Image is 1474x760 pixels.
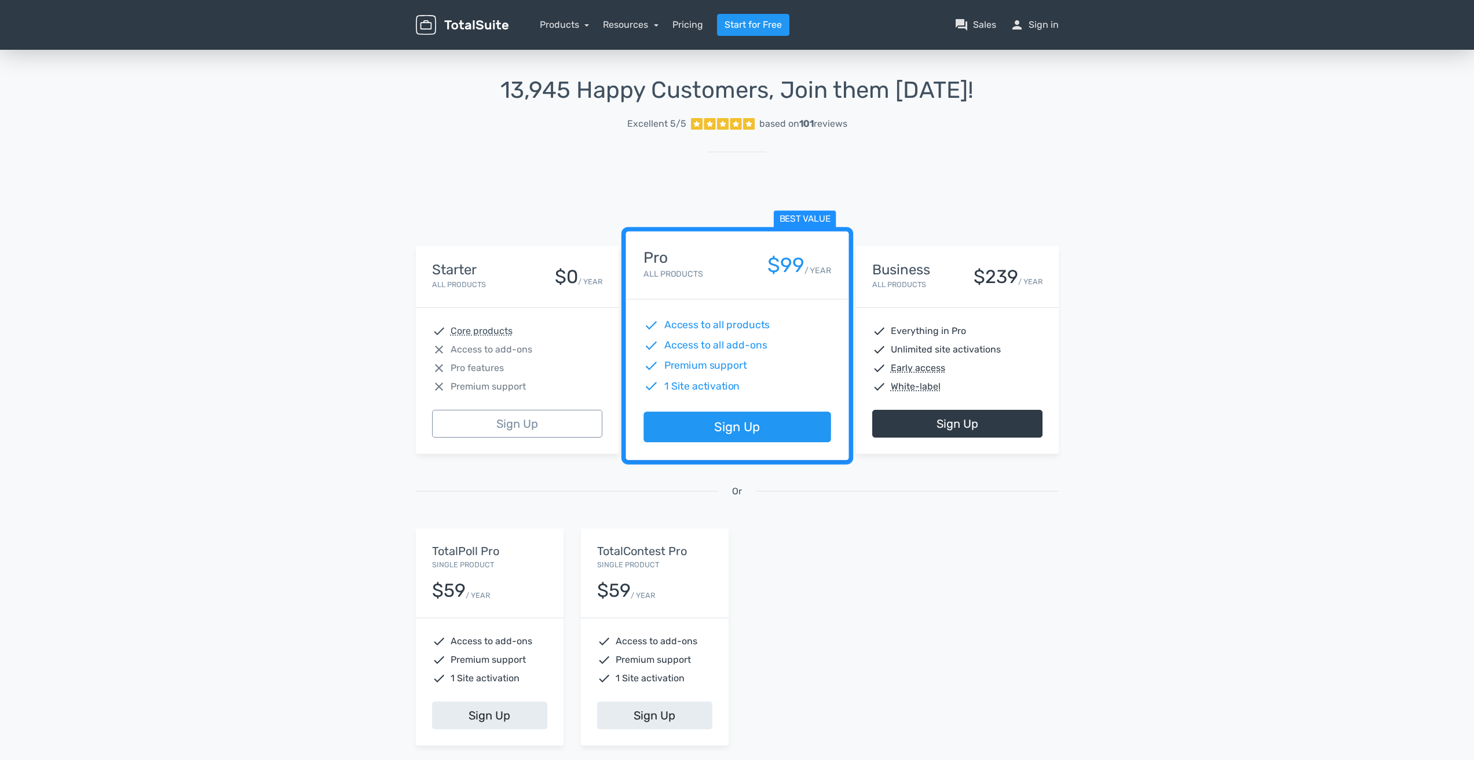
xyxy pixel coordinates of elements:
span: check [872,343,886,357]
a: Sign Up [597,702,712,729]
span: Premium support [616,653,691,667]
h4: Business [872,262,930,277]
a: Resources [603,19,659,30]
span: 1 Site activation [451,671,520,685]
a: Products [540,19,590,30]
span: check [432,653,446,667]
div: $99 [767,254,804,277]
span: close [432,361,446,375]
span: check [597,653,611,667]
span: close [432,380,446,394]
span: 1 Site activation [616,671,685,685]
span: check [432,671,446,685]
span: check [643,338,659,353]
a: Sign Up [643,412,831,443]
div: $59 [432,581,466,601]
h4: Pro [643,249,703,266]
span: check [872,361,886,375]
abbr: White-label [891,380,941,394]
a: Start for Free [717,14,789,36]
small: Single Product [597,560,659,569]
span: check [643,379,659,394]
a: question_answerSales [954,18,996,32]
span: person [1010,18,1024,32]
span: check [432,634,446,648]
abbr: Core products [451,324,513,338]
span: close [432,343,446,357]
span: check [597,634,611,648]
small: / YEAR [804,265,831,277]
span: Access to add-ons [451,343,532,357]
span: Access to all add-ons [664,338,767,353]
span: Excellent 5/5 [627,117,686,131]
small: All Products [872,280,926,289]
small: All Products [432,280,486,289]
div: $239 [974,267,1018,287]
span: Premium support [664,358,747,373]
a: Excellent 5/5 based on101reviews [416,112,1059,135]
span: check [597,671,611,685]
a: Sign Up [432,410,602,438]
a: Pricing [672,18,703,32]
span: check [643,358,659,373]
strong: 101 [799,118,814,129]
span: check [872,380,886,394]
span: check [872,324,886,338]
div: $0 [555,267,578,287]
small: / YEAR [578,276,602,287]
span: check [643,318,659,333]
h5: TotalPoll Pro [432,545,547,557]
small: / YEAR [466,590,490,601]
span: Unlimited site activations [891,343,1001,357]
div: based on reviews [759,117,847,131]
span: Access to add-ons [616,634,697,648]
span: Everything in Pro [891,324,966,338]
h5: TotalContest Pro [597,545,712,557]
a: personSign in [1010,18,1059,32]
h1: 13,945 Happy Customers, Join them [DATE]! [416,78,1059,103]
span: question_answer [954,18,968,32]
img: TotalSuite for WordPress [416,15,509,35]
div: $59 [597,581,631,601]
small: / YEAR [631,590,655,601]
span: Premium support [451,653,526,667]
span: Access to add-ons [451,634,532,648]
span: Premium support [451,380,526,394]
span: Access to all products [664,318,770,333]
span: Pro features [451,361,504,375]
a: Sign Up [872,410,1043,438]
span: check [432,324,446,338]
small: All Products [643,269,703,279]
span: Best value [773,211,836,229]
a: Sign Up [432,702,547,729]
abbr: Early access [891,361,945,375]
small: Single Product [432,560,494,569]
h4: Starter [432,262,486,277]
span: Or [732,484,742,498]
span: 1 Site activation [664,379,740,394]
small: / YEAR [1018,276,1043,287]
